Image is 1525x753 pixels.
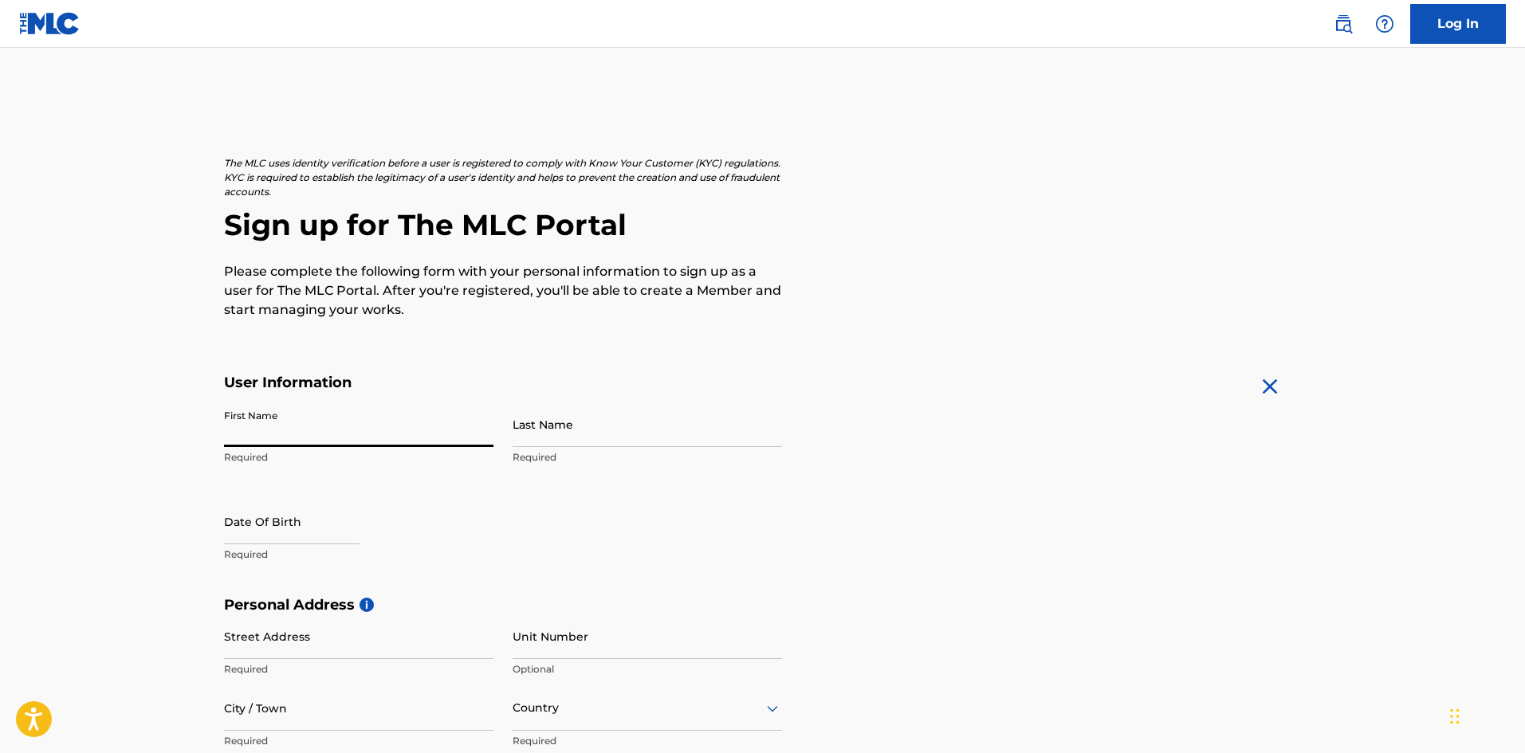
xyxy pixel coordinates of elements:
[224,207,1302,243] h2: Sign up for The MLC Portal
[224,734,493,748] p: Required
[224,547,493,562] p: Required
[1257,374,1283,399] img: close
[1375,14,1394,33] img: help
[1327,8,1359,40] a: Public Search
[513,662,782,677] p: Optional
[1410,4,1506,44] a: Log In
[1369,8,1401,40] div: Help
[360,598,374,612] span: i
[1445,677,1525,753] iframe: Chat Widget
[224,374,782,392] h5: User Information
[224,662,493,677] p: Required
[513,734,782,748] p: Required
[224,156,782,199] p: The MLC uses identity verification before a user is registered to comply with Know Your Customer ...
[224,450,493,465] p: Required
[224,596,1302,614] h5: Personal Address
[513,450,782,465] p: Required
[1450,692,1460,740] div: Drag
[19,12,81,35] img: MLC Logo
[224,262,782,320] p: Please complete the following form with your personal information to sign up as a user for The ML...
[1334,14,1353,33] img: search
